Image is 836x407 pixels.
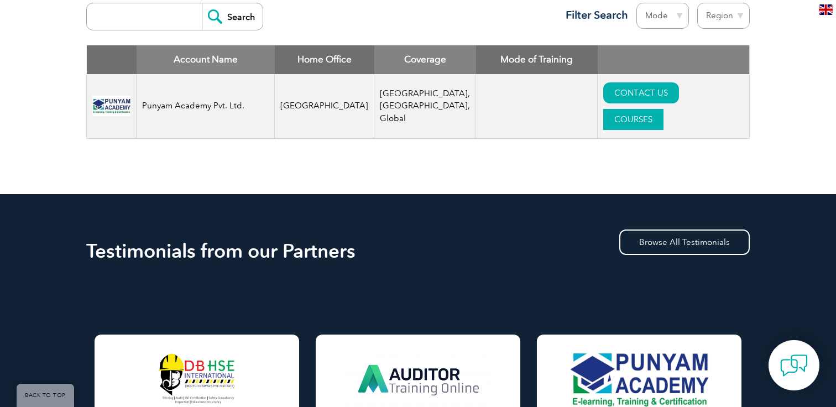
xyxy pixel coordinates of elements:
a: BACK TO TOP [17,384,74,407]
td: [GEOGRAPHIC_DATA], [GEOGRAPHIC_DATA], Global [374,74,476,139]
a: Browse All Testimonials [619,229,750,255]
img: en [819,4,833,15]
input: Search [202,3,263,30]
th: Mode of Training: activate to sort column ascending [476,45,598,74]
img: contact-chat.png [780,352,808,379]
h2: Testimonials from our Partners [86,242,750,260]
td: [GEOGRAPHIC_DATA] [275,74,374,139]
th: Coverage: activate to sort column ascending [374,45,476,74]
th: Account Name: activate to sort column descending [137,45,275,74]
td: Punyam Academy Pvt. Ltd. [137,74,275,139]
th: : activate to sort column ascending [598,45,750,74]
img: f556cbbb-8793-ea11-a812-000d3a79722d-logo.jpg [92,96,130,117]
a: CONTACT US [603,82,679,103]
th: Home Office: activate to sort column ascending [275,45,374,74]
a: COURSES [603,109,663,130]
h3: Filter Search [559,8,628,22]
